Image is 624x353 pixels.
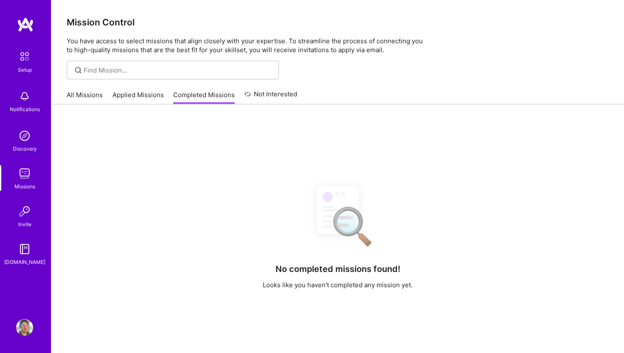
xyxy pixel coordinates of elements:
img: guide book [16,241,33,258]
div: Invite [18,220,31,229]
div: Missions [14,182,35,191]
div: Notifications [10,105,40,114]
div: [DOMAIN_NAME] [4,258,45,266]
a: User Avatar [14,319,35,336]
a: Not Interested [245,89,298,104]
i: icon SearchGrey [73,65,83,75]
input: Find Mission... [84,66,273,75]
img: User Avatar [16,319,33,336]
a: Completed Missions [173,90,235,104]
div: Setup [18,65,32,74]
img: Invite [16,203,33,220]
img: teamwork [16,165,33,182]
h3: Mission Control [67,17,609,28]
img: discovery [16,127,33,144]
a: Applied Missions [112,90,164,104]
img: setup [16,48,34,65]
div: Discovery [13,144,37,153]
p: You have access to select missions that align closely with your expertise. To streamline the proc... [67,36,609,54]
img: No Results [302,178,374,252]
img: bell [16,88,33,105]
h4: No completed missions found! [275,264,400,274]
a: All Missions [67,90,103,104]
p: Looks like you haven't completed any mission yet. [263,280,413,289]
img: logo [17,17,34,32]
